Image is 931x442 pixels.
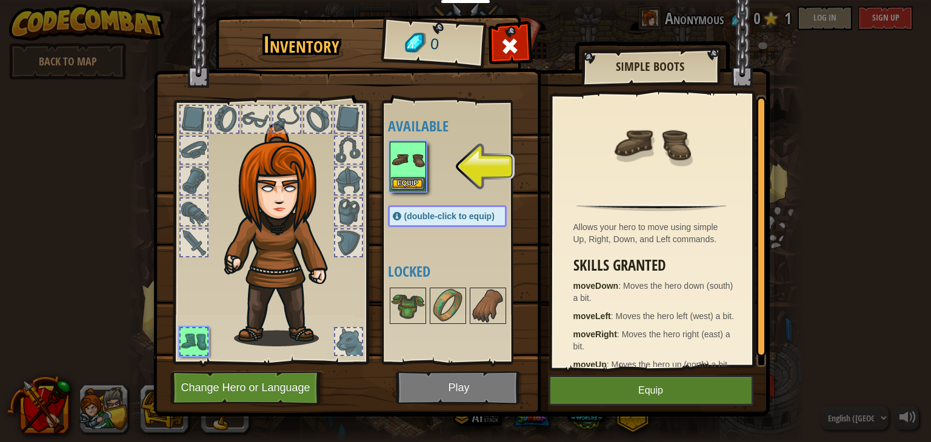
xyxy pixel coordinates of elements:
img: portrait.png [391,289,425,323]
span: : [611,311,616,321]
span: Moves the hero up (north) a bit. [612,360,730,369]
img: hr.png [576,204,726,211]
span: Moves the hero left (west) a bit. [616,311,734,321]
img: portrait.png [431,289,465,323]
strong: moveLeft [573,311,611,321]
span: (double-click to equip) [404,211,495,221]
h4: Available [388,118,531,134]
img: portrait.png [471,289,505,323]
img: portrait.png [612,104,691,183]
img: hair_f2.png [219,124,349,346]
span: 0 [429,33,439,56]
strong: moveDown [573,281,619,291]
strong: moveRight [573,329,617,339]
h3: Skills Granted [573,257,736,274]
span: : [618,281,623,291]
strong: moveUp [573,360,607,369]
img: portrait.png [391,143,425,177]
button: Change Hero or Language [170,371,324,404]
button: Equip [391,177,425,190]
h2: Simple Boots [593,60,707,73]
span: Moves the hero down (south) a bit. [573,281,733,303]
h4: Locked [388,263,531,279]
span: : [617,329,622,339]
span: Moves the hero right (east) a bit. [573,329,730,351]
button: Equip [549,375,753,406]
span: : [607,360,612,369]
h1: Inventory [224,32,379,58]
div: Allows your hero to move using simple Up, Right, Down, and Left commands. [573,221,736,245]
